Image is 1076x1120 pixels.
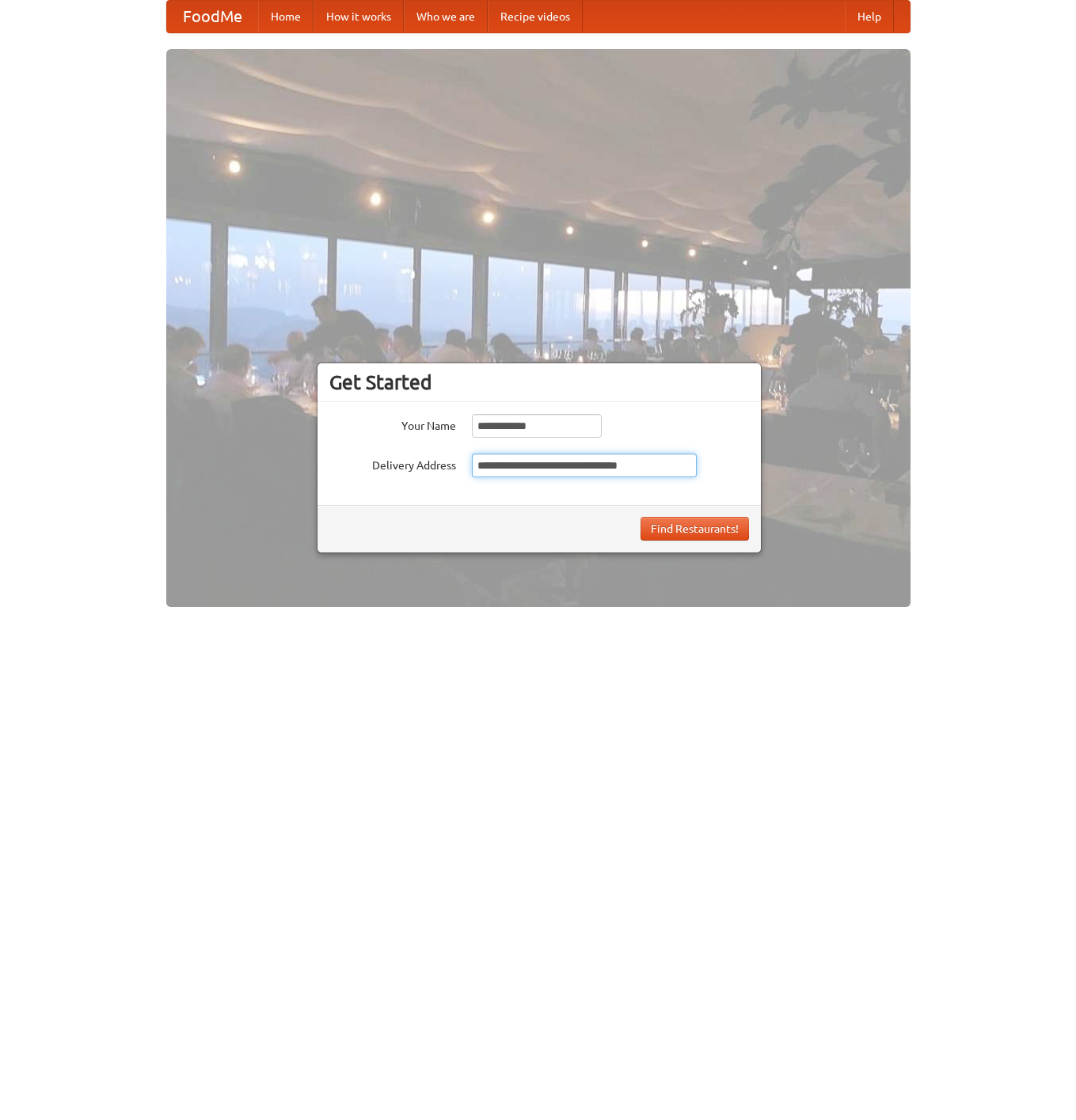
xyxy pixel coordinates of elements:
a: Who we are [404,1,488,32]
a: How it works [314,1,404,32]
button: Find Restaurants! [641,517,749,541]
label: Your Name [329,414,456,434]
a: Help [845,1,894,32]
a: Recipe videos [488,1,583,32]
a: Home [258,1,314,32]
h3: Get Started [329,370,749,394]
label: Delivery Address [329,454,456,473]
a: FoodMe [167,1,258,32]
